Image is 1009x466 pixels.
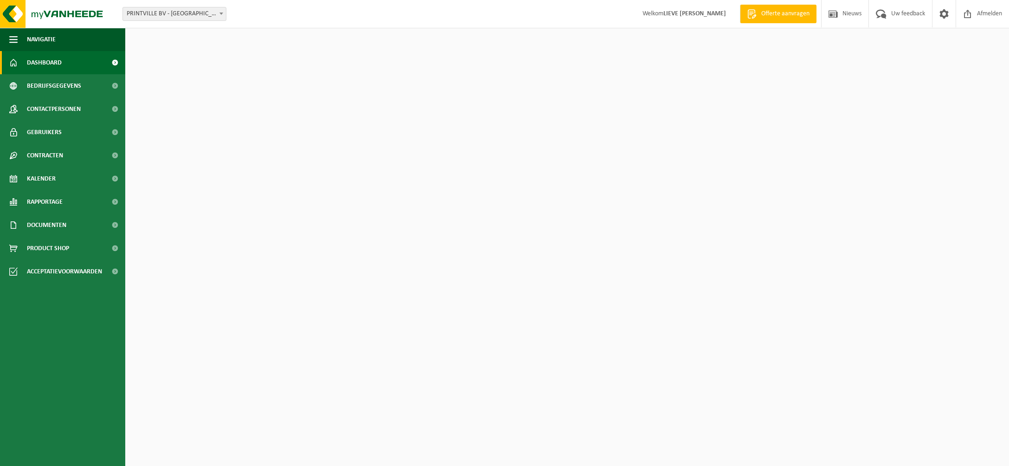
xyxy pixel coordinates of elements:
span: Gebruikers [27,121,62,144]
span: Documenten [27,214,66,237]
span: Acceptatievoorwaarden [27,260,102,283]
span: Product Shop [27,237,69,260]
span: Kalender [27,167,56,190]
span: Offerte aanvragen [759,9,812,19]
a: Offerte aanvragen [740,5,816,23]
span: Bedrijfsgegevens [27,74,81,97]
span: Contactpersonen [27,97,81,121]
span: Dashboard [27,51,62,74]
span: PRINTVILLE BV - DESTELBERGEN [122,7,226,21]
span: Rapportage [27,190,63,214]
span: Navigatie [27,28,56,51]
span: PRINTVILLE BV - DESTELBERGEN [123,7,226,20]
strong: LIEVE [PERSON_NAME] [663,10,726,17]
span: Contracten [27,144,63,167]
